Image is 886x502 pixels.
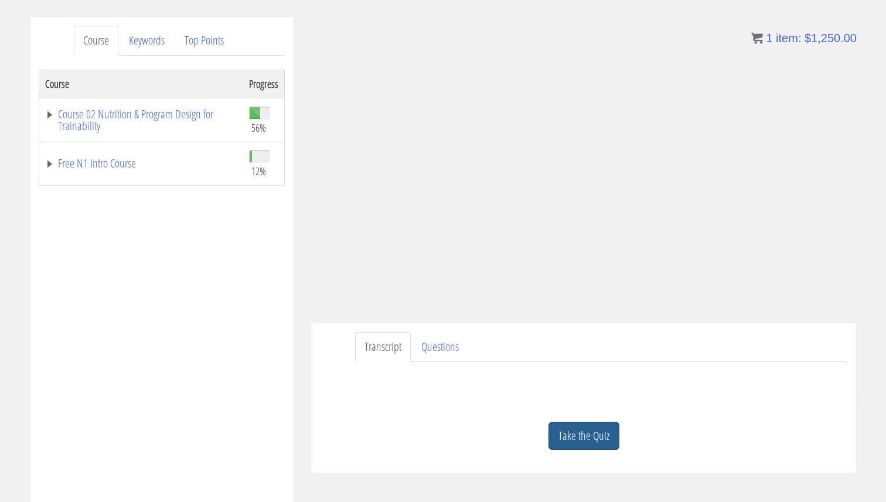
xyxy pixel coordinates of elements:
[751,32,857,45] a: 1 item: $1,250.00
[776,32,801,45] span: item:
[120,26,174,56] a: Keywords
[548,422,619,450] a: Take the Quiz
[412,332,468,362] a: Questions
[175,26,233,56] a: Top Points
[243,70,285,98] th: Progress
[39,70,244,98] th: Course
[805,32,811,45] span: $
[751,32,763,44] img: icon11.png
[251,165,266,177] span: 12%
[766,32,772,45] span: 1
[74,26,118,56] a: Course
[805,32,857,45] bdi: 1,250.00
[355,332,411,362] a: Transcript
[45,108,237,132] a: Course 02 Nutrition & Program Design for Trainability
[251,121,266,134] span: 56%
[45,158,237,169] a: Free N1 Intro Course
